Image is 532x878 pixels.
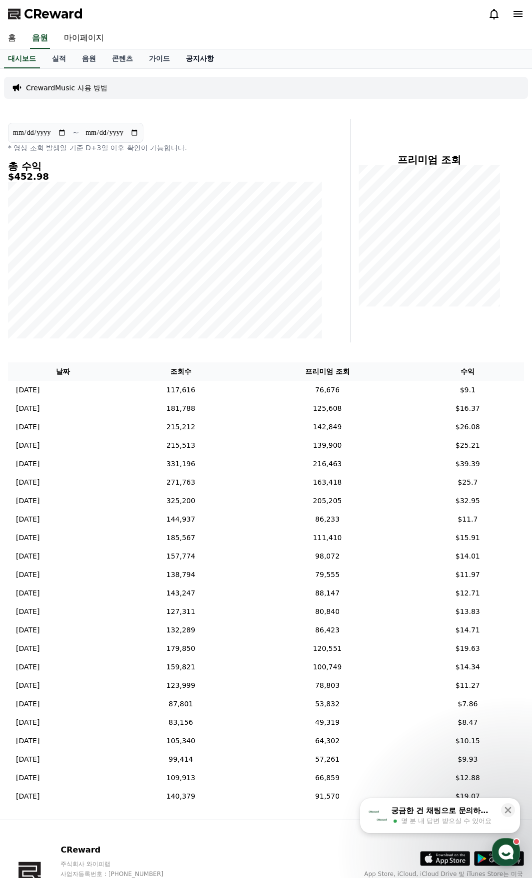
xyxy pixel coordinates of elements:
[16,643,39,654] p: [DATE]
[16,606,39,617] p: [DATE]
[243,566,411,584] td: 79,555
[118,639,243,658] td: 179,850
[8,362,118,381] th: 날짜
[104,49,141,68] a: 콘텐츠
[16,551,39,562] p: [DATE]
[243,658,411,676] td: 100,749
[243,806,411,824] td: 78,471
[243,787,411,806] td: 91,570
[16,810,39,820] p: [DATE]
[129,316,192,341] a: 설정
[118,621,243,639] td: 132,289
[178,49,222,68] a: 공지사항
[412,418,524,436] td: $26.08
[243,676,411,695] td: 78,803
[60,844,182,856] p: CReward
[118,658,243,676] td: 159,821
[16,440,39,451] p: [DATE]
[16,533,39,543] p: [DATE]
[243,547,411,566] td: 98,072
[118,362,243,381] th: 조회수
[412,602,524,621] td: $13.83
[60,870,182,878] p: 사업자등록번호 : [PHONE_NUMBER]
[118,529,243,547] td: 185,567
[154,331,166,339] span: 설정
[16,699,39,709] p: [DATE]
[118,676,243,695] td: 123,999
[243,732,411,750] td: 64,302
[412,547,524,566] td: $14.01
[16,680,39,691] p: [DATE]
[16,514,39,525] p: [DATE]
[243,769,411,787] td: 66,859
[56,28,112,49] a: 마이페이지
[8,161,322,172] h4: 총 수익
[243,584,411,602] td: 88,147
[243,695,411,713] td: 53,832
[118,473,243,492] td: 271,763
[16,477,39,488] p: [DATE]
[16,773,39,783] p: [DATE]
[243,529,411,547] td: 111,410
[118,584,243,602] td: 143,247
[3,316,66,341] a: 홈
[412,695,524,713] td: $7.86
[118,381,243,399] td: 117,616
[243,510,411,529] td: 86,233
[16,625,39,635] p: [DATE]
[118,806,243,824] td: 132,501
[412,399,524,418] td: $16.37
[16,403,39,414] p: [DATE]
[118,713,243,732] td: 83,156
[412,510,524,529] td: $11.7
[8,6,83,22] a: CReward
[118,492,243,510] td: 325,200
[243,399,411,418] td: 125,608
[412,639,524,658] td: $19.63
[118,695,243,713] td: 87,801
[16,422,39,432] p: [DATE]
[243,381,411,399] td: 76,676
[16,570,39,580] p: [DATE]
[16,496,39,506] p: [DATE]
[44,49,74,68] a: 실적
[118,787,243,806] td: 140,379
[118,399,243,418] td: 181,788
[243,418,411,436] td: 142,849
[412,473,524,492] td: $25.7
[118,732,243,750] td: 105,340
[118,602,243,621] td: 127,311
[412,769,524,787] td: $12.88
[118,566,243,584] td: 138,794
[30,28,50,49] a: 음원
[243,473,411,492] td: 163,418
[359,154,500,165] h4: 프리미엄 조회
[26,83,107,93] a: CrewardMusic 사용 방법
[243,492,411,510] td: 205,205
[243,621,411,639] td: 86,423
[243,455,411,473] td: 216,463
[60,860,182,868] p: 주식회사 와이피랩
[16,754,39,765] p: [DATE]
[243,436,411,455] td: 139,900
[412,381,524,399] td: $9.1
[412,621,524,639] td: $14.71
[412,732,524,750] td: $10.15
[412,750,524,769] td: $9.93
[16,662,39,672] p: [DATE]
[91,332,103,340] span: 대화
[412,492,524,510] td: $32.95
[16,736,39,746] p: [DATE]
[412,713,524,732] td: $8.47
[118,769,243,787] td: 109,913
[72,127,79,139] p: ~
[74,49,104,68] a: 음원
[118,750,243,769] td: 99,414
[118,455,243,473] td: 331,196
[16,459,39,469] p: [DATE]
[412,676,524,695] td: $11.27
[243,362,411,381] th: 프리미엄 조회
[412,436,524,455] td: $25.21
[16,717,39,728] p: [DATE]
